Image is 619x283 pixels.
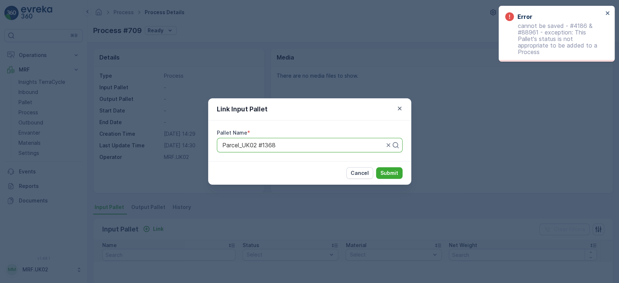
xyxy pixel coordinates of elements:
[41,155,47,161] span: 30
[505,22,603,55] p: cannot be saved - #4186 & #88961 - exception: This Pallet's status is not appropriate to be added...
[24,119,70,125] span: Parcel_UK02 #1551
[282,6,336,15] p: Parcel_UK02 #1551
[42,131,49,137] span: 30
[217,130,247,136] label: Pallet Name
[351,169,369,177] p: Cancel
[517,12,532,21] h3: Error
[6,179,31,185] span: Material :
[605,10,610,17] button: close
[31,179,98,185] span: UK-A0077 I Storage Media
[38,143,41,149] span: -
[6,155,41,161] span: Tare Weight :
[6,167,38,173] span: Asset Type :
[376,167,403,179] button: Submit
[217,104,268,114] p: Link Input Pallet
[38,167,56,173] span: BigBag
[346,167,373,179] button: Cancel
[380,169,398,177] p: Submit
[6,131,42,137] span: Total Weight :
[6,143,38,149] span: Net Weight :
[6,119,24,125] span: Name :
